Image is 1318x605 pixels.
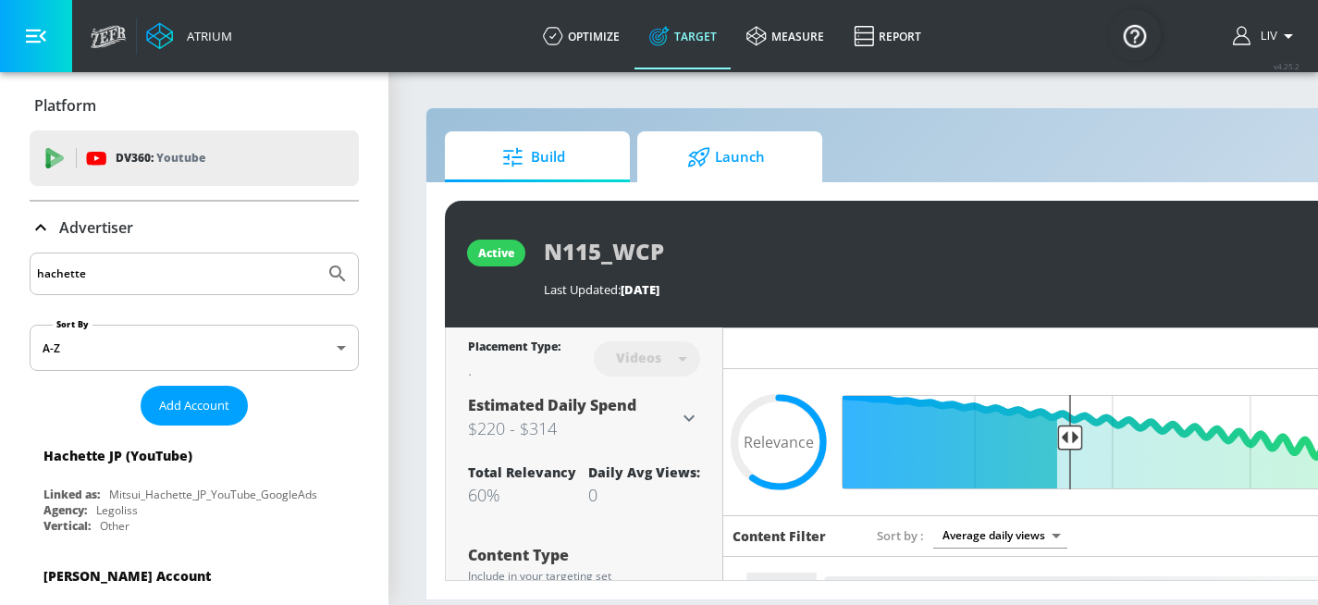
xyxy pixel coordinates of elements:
div: Placement Type: [468,339,560,358]
span: [DATE] [621,281,659,298]
div: Legoliss [96,502,138,518]
div: Daily Avg Views: [588,463,700,481]
p: Advertiser [59,217,133,238]
a: optimize [528,3,634,69]
p: Youtube [156,148,205,167]
div: Average daily views [933,523,1067,548]
a: Atrium [146,22,232,50]
a: measure [732,3,839,69]
div: Hachette JP (YouTube) [43,447,192,464]
h6: Content Filter [733,527,826,545]
div: active [478,245,514,261]
span: Add Account [159,395,229,416]
div: Advertiser [30,202,359,253]
div: Total Relevancy [468,463,576,481]
span: Sort by [877,527,924,544]
div: Hachette JP (YouTube)Linked as:Mitsui_Hachette_JP_YouTube_GoogleAdsAgency:LegolissVertical:Other [30,433,359,538]
div: Linked as: [43,487,100,502]
h3: $220 - $314 [468,415,678,441]
div: 60% [468,484,576,506]
div: Videos [607,350,671,365]
span: login as: liv.ho@zefr.com [1253,30,1277,43]
div: Platform [30,80,359,131]
button: Submit Search [317,253,358,294]
button: Liv [1233,25,1300,47]
div: Content Type [468,548,700,562]
div: Other [100,518,129,534]
div: Agency: [43,502,87,518]
span: Relevance [744,435,814,450]
div: Include in your targeting set [468,571,700,582]
a: Report [839,3,936,69]
span: Build [463,135,604,179]
span: Launch [656,135,796,179]
span: Estimated Daily Spend [468,395,636,415]
div: Atrium [179,28,232,44]
p: Platform [34,95,96,116]
label: Sort By [53,318,92,330]
div: Estimated Daily Spend$220 - $314 [468,395,700,441]
div: DV360: Youtube [30,130,359,186]
a: Target [634,3,732,69]
button: Open Resource Center [1109,9,1161,61]
div: Mitsui_Hachette_JP_YouTube_GoogleAds [109,487,317,502]
div: Vertical: [43,518,91,534]
div: [PERSON_NAME] Account [43,567,211,585]
button: Add Account [141,386,248,426]
input: Search by name [37,262,317,286]
div: 0 [588,484,700,506]
span: v 4.25.2 [1274,61,1300,71]
p: DV360: [116,148,205,168]
div: A-Z [30,325,359,371]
